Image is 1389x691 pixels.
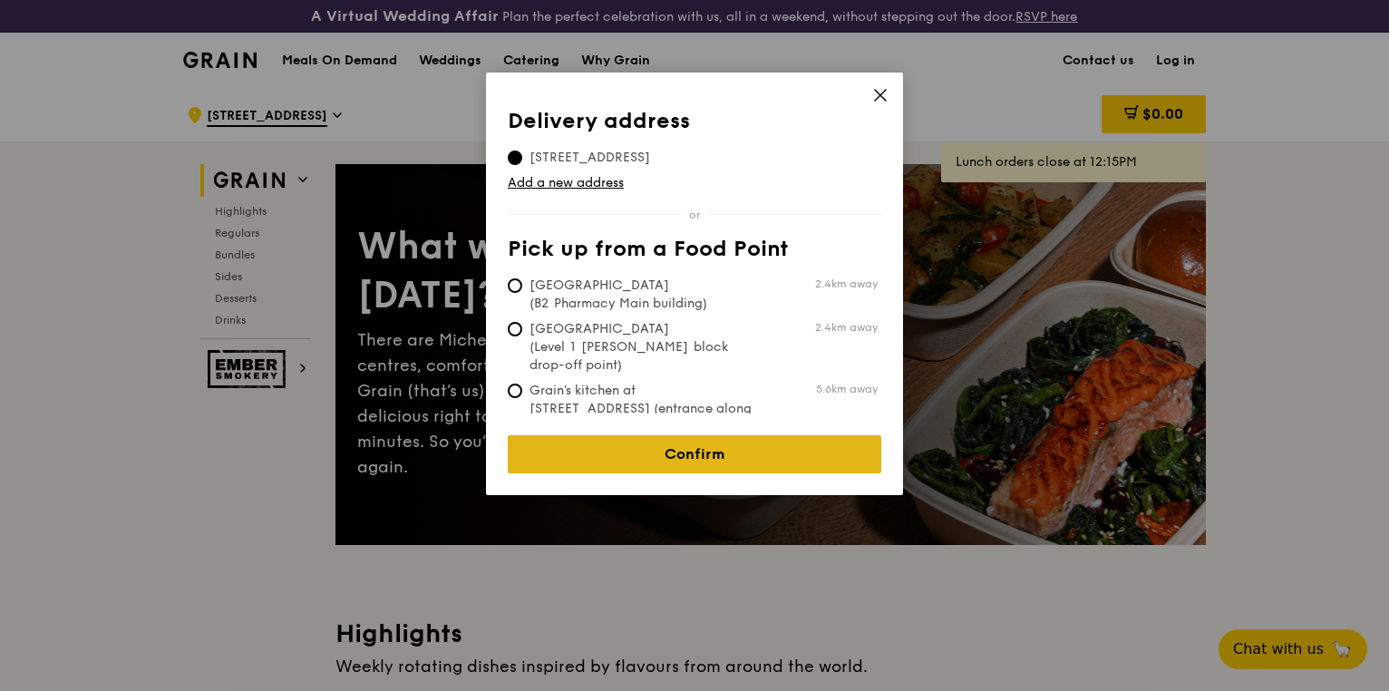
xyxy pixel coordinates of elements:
[508,435,881,473] a: Confirm
[508,109,881,141] th: Delivery address
[815,277,878,291] span: 2.4km away
[508,322,522,336] input: [GEOGRAPHIC_DATA] (Level 1 [PERSON_NAME] block drop-off point)2.4km away
[508,149,672,167] span: [STREET_ADDRESS]
[815,320,878,335] span: 2.4km away
[508,384,522,398] input: Grain's kitchen at [STREET_ADDRESS] (entrance along [PERSON_NAME][GEOGRAPHIC_DATA])5.6km away
[508,174,881,192] a: Add a new address
[816,382,878,396] span: 5.6km away
[508,278,522,293] input: [GEOGRAPHIC_DATA] (B2 Pharmacy Main building)2.4km away
[508,237,881,269] th: Pick up from a Food Point
[508,382,778,454] span: Grain's kitchen at [STREET_ADDRESS] (entrance along [PERSON_NAME][GEOGRAPHIC_DATA])
[508,277,778,313] span: [GEOGRAPHIC_DATA] (B2 Pharmacy Main building)
[508,320,778,375] span: [GEOGRAPHIC_DATA] (Level 1 [PERSON_NAME] block drop-off point)
[508,151,522,165] input: [STREET_ADDRESS]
